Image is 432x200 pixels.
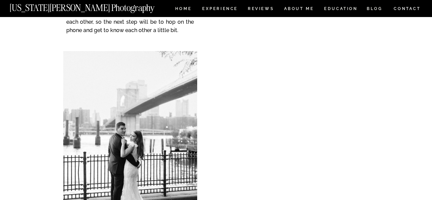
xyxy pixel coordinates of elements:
a: Experience [202,7,237,12]
a: BLOG [367,7,383,12]
a: [US_STATE][PERSON_NAME] Photography [10,3,177,9]
a: CONTACT [393,5,421,12]
a: REVIEWS [248,7,273,12]
a: ABOUT ME [284,7,314,12]
a: HOME [174,7,193,12]
a: EDUCATION [323,7,358,12]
